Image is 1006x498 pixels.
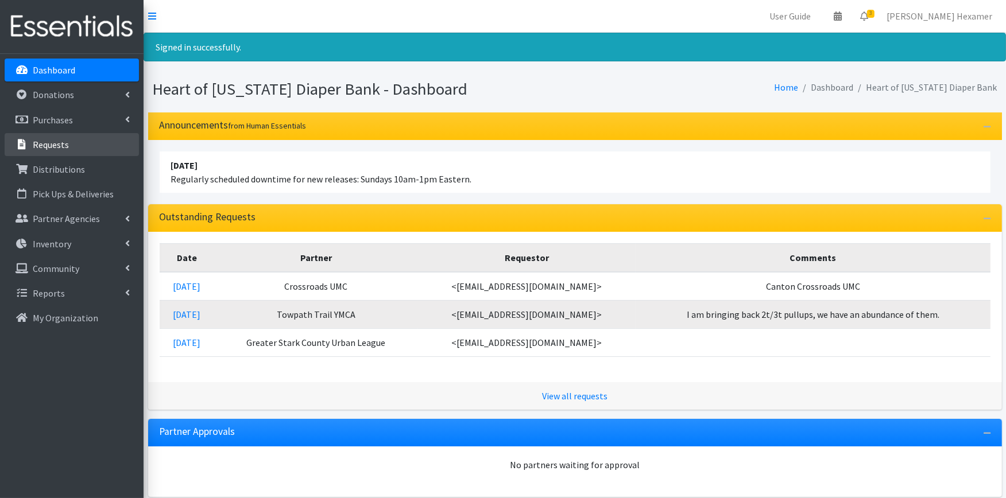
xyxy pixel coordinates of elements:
li: Dashboard [799,79,854,96]
a: Inventory [5,232,139,255]
img: HumanEssentials [5,7,139,46]
a: Community [5,257,139,280]
a: [PERSON_NAME] Hexamer [877,5,1001,28]
td: <[EMAIL_ADDRESS][DOMAIN_NAME]> [417,328,636,356]
p: Partner Agencies [33,213,100,224]
h3: Outstanding Requests [160,211,256,223]
a: View all requests [542,390,608,402]
td: Greater Stark County Urban League [214,328,417,356]
a: Requests [5,133,139,156]
td: Crossroads UMC [214,272,417,301]
p: Reports [33,287,65,299]
div: No partners waiting for approval [160,458,990,472]
a: Dashboard [5,59,139,81]
p: Dashboard [33,64,75,76]
a: Donations [5,83,139,106]
td: Towpath Trail YMCA [214,300,417,328]
a: Distributions [5,158,139,181]
a: 3 [851,5,877,28]
a: My Organization [5,306,139,329]
td: <[EMAIL_ADDRESS][DOMAIN_NAME]> [417,300,636,328]
li: Regularly scheduled downtime for new releases: Sundays 10am-1pm Eastern. [160,151,990,193]
th: Date [160,243,215,272]
a: [DATE] [173,309,200,320]
li: Heart of [US_STATE] Diaper Bank [854,79,997,96]
h3: Partner Approvals [160,426,235,438]
a: User Guide [760,5,820,28]
p: Distributions [33,164,85,175]
a: Purchases [5,108,139,131]
p: Inventory [33,238,71,250]
h1: Heart of [US_STATE] Diaper Bank - Dashboard [153,79,571,99]
p: Community [33,263,79,274]
a: Reports [5,282,139,305]
td: <[EMAIL_ADDRESS][DOMAIN_NAME]> [417,272,636,301]
h3: Announcements [160,119,307,131]
a: [DATE] [173,281,200,292]
a: [DATE] [173,337,200,348]
td: I am bringing back 2t/3t pullups, we have an abundance of them. [636,300,990,328]
small: from Human Essentials [229,120,307,131]
a: Pick Ups & Deliveries [5,182,139,205]
p: My Organization [33,312,98,324]
td: Canton Crossroads UMC [636,272,990,301]
p: Purchases [33,114,73,126]
strong: [DATE] [171,159,198,171]
a: Partner Agencies [5,207,139,230]
a: Home [775,81,799,93]
p: Requests [33,139,69,150]
span: 3 [867,10,875,18]
th: Partner [214,243,417,272]
p: Pick Ups & Deliveries [33,188,114,200]
p: Donations [33,89,74,100]
div: Signed in successfully. [144,33,1006,61]
th: Requestor [417,243,636,272]
th: Comments [636,243,990,272]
